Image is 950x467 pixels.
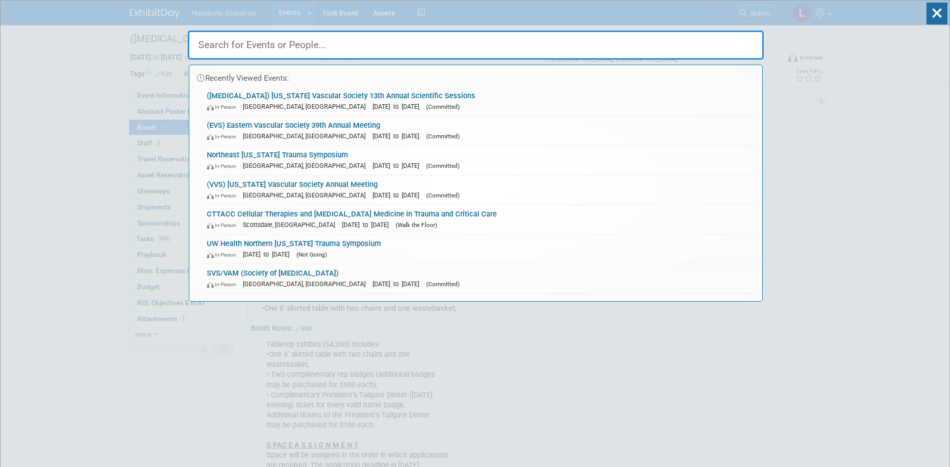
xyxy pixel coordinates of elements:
[243,132,371,140] span: [GEOGRAPHIC_DATA], [GEOGRAPHIC_DATA]
[207,133,241,140] span: In-Person
[373,191,424,199] span: [DATE] to [DATE]
[202,264,757,293] a: SVS/VAM (Society of [MEDICAL_DATA]) In-Person [GEOGRAPHIC_DATA], [GEOGRAPHIC_DATA] [DATE] to [DAT...
[426,133,460,140] span: (Committed)
[373,132,424,140] span: [DATE] to [DATE]
[243,103,371,110] span: [GEOGRAPHIC_DATA], [GEOGRAPHIC_DATA]
[243,191,371,199] span: [GEOGRAPHIC_DATA], [GEOGRAPHIC_DATA]
[396,221,437,228] span: (Walk the Floor)
[243,280,371,288] span: [GEOGRAPHIC_DATA], [GEOGRAPHIC_DATA]
[373,103,424,110] span: [DATE] to [DATE]
[296,251,327,258] span: (Not Going)
[202,175,757,204] a: (VVS) [US_STATE] Vascular Society Annual Meeting In-Person [GEOGRAPHIC_DATA], [GEOGRAPHIC_DATA] [...
[426,192,460,199] span: (Committed)
[202,116,757,145] a: (EVS) Eastern Vascular Society 39th Annual Meeting In-Person [GEOGRAPHIC_DATA], [GEOGRAPHIC_DATA]...
[426,103,460,110] span: (Committed)
[373,162,424,169] span: [DATE] to [DATE]
[426,162,460,169] span: (Committed)
[243,251,294,258] span: [DATE] to [DATE]
[373,280,424,288] span: [DATE] to [DATE]
[188,31,764,60] input: Search for Events or People...
[202,205,757,234] a: CTTACC Cellular Therapies and [MEDICAL_DATA] Medicine in Trauma and Critical Care In-Person Scott...
[426,281,460,288] span: (Committed)
[207,281,241,288] span: In-Person
[243,162,371,169] span: [GEOGRAPHIC_DATA], [GEOGRAPHIC_DATA]
[202,146,757,175] a: Northeast [US_STATE] Trauma Symposium In-Person [GEOGRAPHIC_DATA], [GEOGRAPHIC_DATA] [DATE] to [D...
[202,235,757,264] a: UW Health Northern [US_STATE] Trauma Symposium In-Person [DATE] to [DATE] (Not Going)
[207,252,241,258] span: In-Person
[207,163,241,169] span: In-Person
[207,104,241,110] span: In-Person
[194,65,757,87] div: Recently Viewed Events:
[207,222,241,228] span: In-Person
[243,221,340,228] span: Scottsdale, [GEOGRAPHIC_DATA]
[342,221,394,228] span: [DATE] to [DATE]
[202,87,757,116] a: ([MEDICAL_DATA]) [US_STATE] Vascular Society 13th Annual Scientific Sessions In-Person [GEOGRAPHI...
[207,192,241,199] span: In-Person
